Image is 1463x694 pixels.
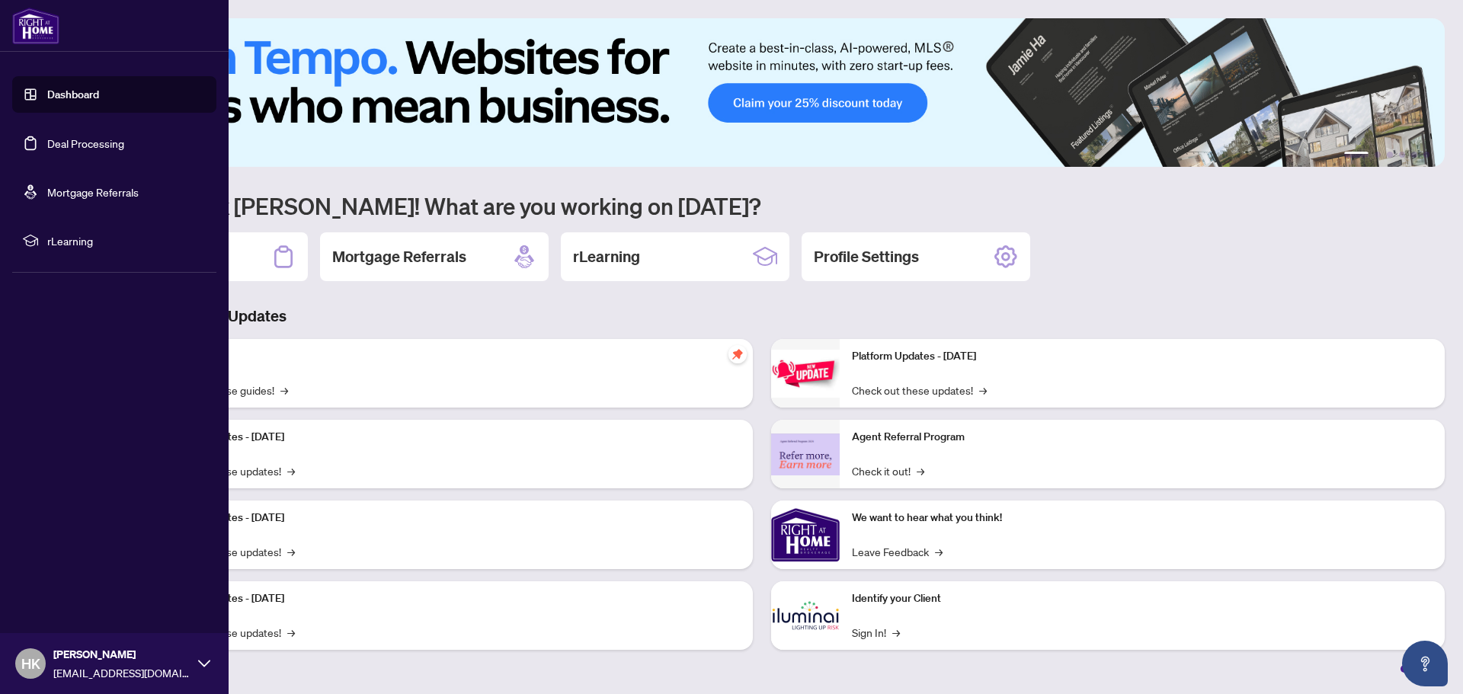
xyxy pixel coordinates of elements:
h2: Profile Settings [814,246,919,267]
a: Sign In!→ [852,624,900,641]
span: rLearning [47,232,206,249]
img: logo [12,8,59,44]
p: Agent Referral Program [852,429,1433,446]
span: → [917,462,924,479]
h1: Welcome back [PERSON_NAME]! What are you working on [DATE]? [79,191,1445,220]
p: Identify your Client [852,590,1433,607]
p: Platform Updates - [DATE] [852,348,1433,365]
span: → [979,382,987,398]
span: → [287,624,295,641]
button: 5 [1411,152,1417,158]
a: Check out these updates!→ [852,382,987,398]
a: Deal Processing [47,136,124,150]
p: We want to hear what you think! [852,510,1433,526]
p: Platform Updates - [DATE] [160,590,741,607]
span: → [287,462,295,479]
p: Self-Help [160,348,741,365]
span: → [935,543,943,560]
a: Dashboard [47,88,99,101]
span: [EMAIL_ADDRESS][DOMAIN_NAME] [53,664,190,681]
img: We want to hear what you think! [771,501,840,569]
span: pushpin [728,345,747,363]
h2: Mortgage Referrals [332,246,466,267]
button: Open asap [1402,641,1448,686]
span: [PERSON_NAME] [53,646,190,663]
h3: Brokerage & Industry Updates [79,305,1445,327]
a: Leave Feedback→ [852,543,943,560]
span: HK [21,653,40,674]
span: → [892,624,900,641]
img: Slide 0 [79,18,1445,167]
button: 2 [1375,152,1381,158]
button: 1 [1344,152,1369,158]
h2: rLearning [573,246,640,267]
a: Check it out!→ [852,462,924,479]
span: → [280,382,288,398]
button: 3 [1387,152,1393,158]
p: Platform Updates - [DATE] [160,429,741,446]
img: Platform Updates - June 23, 2025 [771,350,840,398]
img: Identify your Client [771,581,840,650]
span: → [287,543,295,560]
button: 6 [1423,152,1429,158]
p: Platform Updates - [DATE] [160,510,741,526]
button: 4 [1399,152,1405,158]
a: Mortgage Referrals [47,185,139,199]
img: Agent Referral Program [771,433,840,475]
